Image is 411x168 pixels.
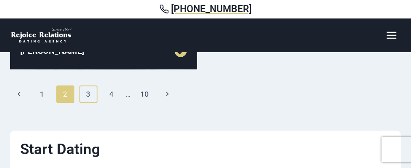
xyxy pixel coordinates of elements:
a: [PHONE_NUMBER] [10,3,401,15]
a: 3 [79,85,97,103]
span: [PHONE_NUMBER] [171,3,252,15]
a: 1 [33,85,51,103]
nav: Page navigation [10,85,401,103]
img: Rejoice Relations [10,27,73,44]
h2: Start Dating [20,141,391,158]
a: 10 [136,85,154,103]
span: … [126,86,130,102]
span: 2 [56,85,74,103]
a: 4 [103,85,121,103]
button: Open menu [382,27,401,43]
